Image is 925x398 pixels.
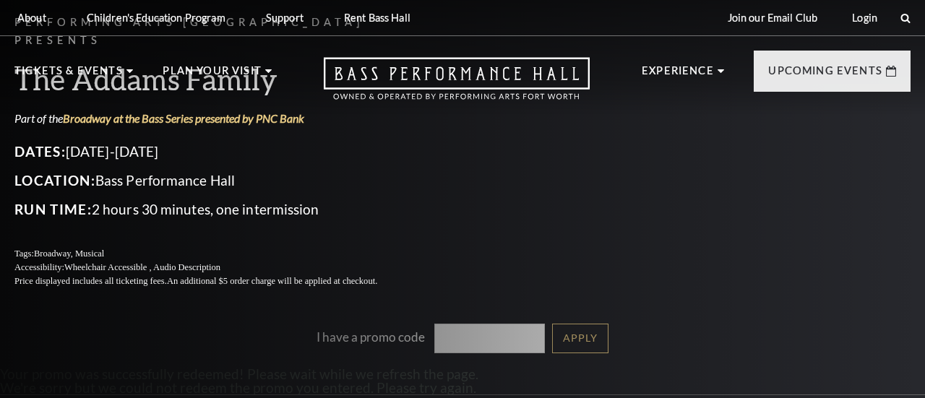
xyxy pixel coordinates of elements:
[14,172,95,189] span: Location:
[344,12,410,24] p: Rent Bass Hall
[163,62,262,88] p: Plan Your Visit
[14,274,412,288] p: Price displayed includes all ticketing fees.
[266,12,304,24] p: Support
[14,140,412,163] p: [DATE]-[DATE]
[14,261,412,274] p: Accessibility:
[17,12,46,24] p: About
[14,169,412,192] p: Bass Performance Hall
[768,62,882,88] p: Upcoming Events
[63,111,304,125] a: Broadway at the Bass Series presented by PNC Bank
[14,62,123,88] p: Tickets & Events
[64,262,220,272] span: Wheelchair Accessible , Audio Description
[14,198,412,221] p: 2 hours 30 minutes, one intermission
[14,247,412,261] p: Tags:
[642,62,714,88] p: Experience
[167,276,377,286] span: An additional $5 order charge will be applied at checkout.
[87,12,225,24] p: Children's Education Program
[34,248,104,259] span: Broadway, Musical
[14,111,412,126] p: Part of the
[14,201,92,217] span: Run Time:
[14,143,66,160] span: Dates:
